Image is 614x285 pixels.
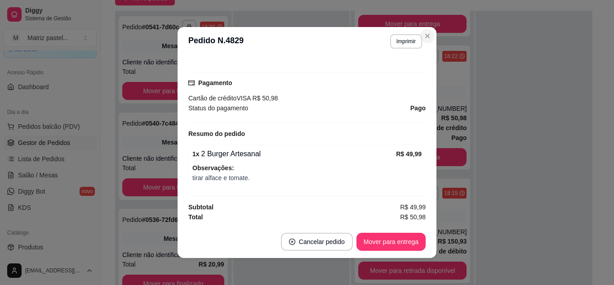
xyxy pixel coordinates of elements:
[289,239,295,245] span: close-circle
[410,104,426,112] strong: Pago
[192,150,200,158] strong: 1 x
[281,233,353,251] button: close-circleCancelar pedido
[192,164,234,172] strong: Observações:
[188,204,214,211] strong: Subtotal
[192,149,396,159] div: 2 Burger Artesanal
[356,233,426,251] button: Mover para entrega
[188,213,203,221] strong: Total
[188,34,244,49] h3: Pedido N. 4829
[390,34,422,49] button: Imprimir
[188,80,195,86] span: credit-card
[188,103,248,113] span: Status do pagamento
[396,150,422,158] strong: R$ 49,99
[420,29,435,43] button: Close
[400,202,426,212] span: R$ 49,99
[188,95,251,102] span: Cartão de crédito VISA
[400,212,426,222] span: R$ 50,98
[251,95,278,102] span: R$ 50,98
[198,79,232,86] strong: Pagamento
[192,173,422,183] span: tirar alface e tomate.
[188,130,245,137] strong: Resumo do pedido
